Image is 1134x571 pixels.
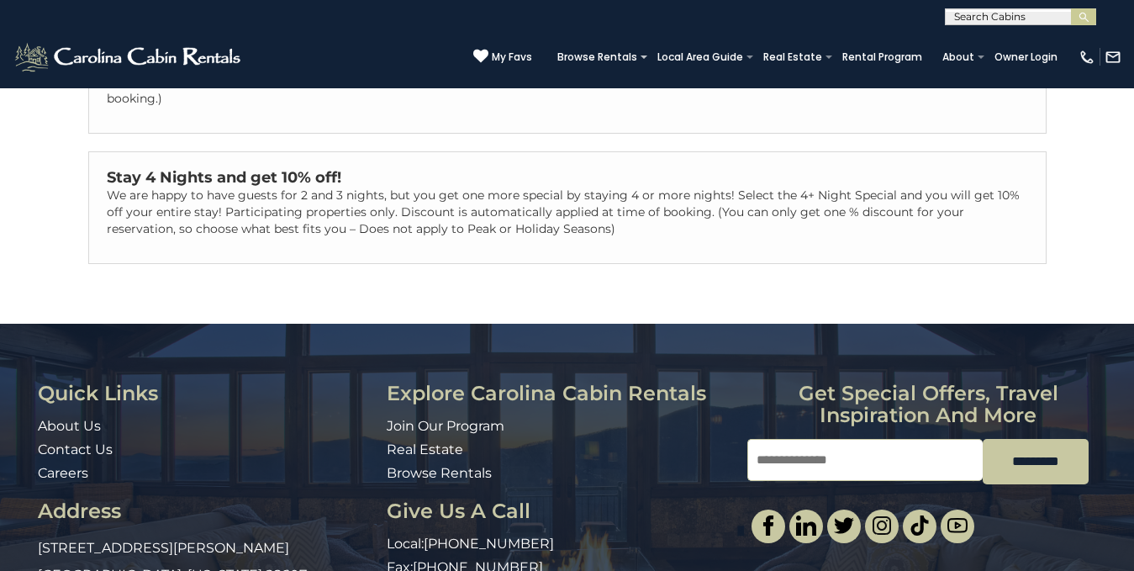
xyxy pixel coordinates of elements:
a: Owner Login [986,45,1066,69]
img: tiktok.svg [910,515,930,536]
a: My Favs [473,49,532,66]
a: Real Estate [387,441,463,457]
a: Browse Rentals [549,45,646,69]
p: Make a last minute reservation [DATE] of arrival and receive a 15% discount! (Participating prope... [107,73,1028,107]
h3: Give Us A Call [387,500,736,522]
p: Local: [387,535,736,554]
img: White-1-2.png [13,40,245,74]
a: Local Area Guide [649,45,752,69]
img: facebook-single.svg [758,515,778,536]
a: About Us [38,418,101,434]
h3: Get special offers, travel inspiration and more [747,383,1109,427]
h3: Address [38,500,374,522]
a: Careers [38,465,88,481]
img: linkedin-single.svg [796,515,816,536]
a: Real Estate [755,45,831,69]
a: Contact Us [38,441,113,457]
img: youtube-light.svg [947,515,968,536]
a: Join Our Program [387,418,504,434]
h3: Quick Links [38,383,374,404]
h3: Explore Carolina Cabin Rentals [387,383,736,404]
a: Rental Program [834,45,931,69]
strong: Stay 4 Nights and get 10% off! [107,168,341,187]
a: [PHONE_NUMBER] [424,536,554,552]
p: We are happy to have guests for 2 and 3 nights, but you get one more special by staying 4 or more... [107,187,1028,237]
img: twitter-single.svg [834,515,854,536]
img: instagram-single.svg [872,515,892,536]
img: mail-regular-white.png [1105,49,1121,66]
span: My Favs [492,50,532,65]
a: Browse Rentals [387,465,492,481]
a: About [934,45,983,69]
img: phone-regular-white.png [1079,49,1095,66]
